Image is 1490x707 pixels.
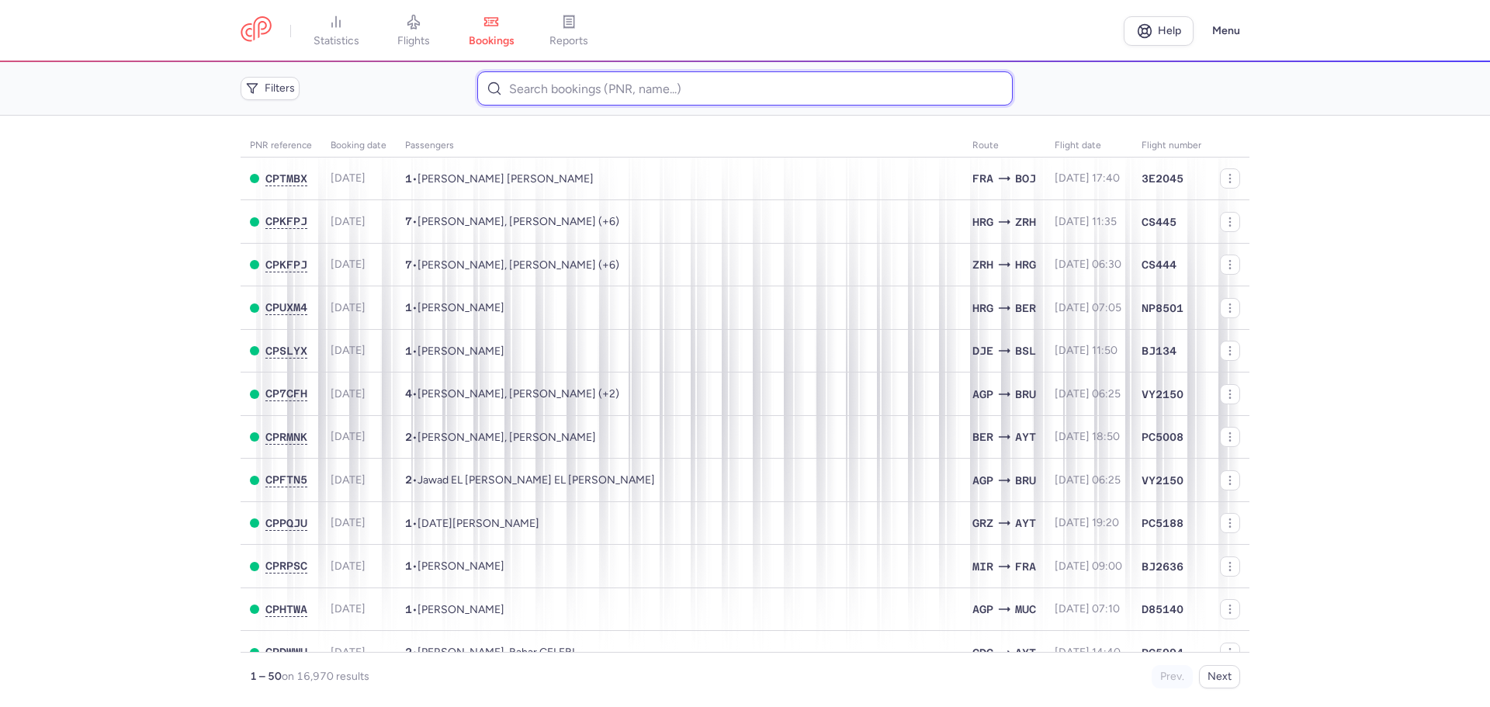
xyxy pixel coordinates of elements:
[331,430,366,443] span: [DATE]
[265,560,307,573] button: CPRPSC
[331,301,366,314] span: [DATE]
[452,14,530,48] a: bookings
[265,345,307,357] span: CPSLYX
[1142,171,1183,186] span: 3E2045
[405,646,412,658] span: 2
[250,670,282,683] strong: 1 – 50
[265,473,307,486] span: CPFTN5
[418,431,596,444] span: Stepan ABRAMOV, Anna ABRAMOVA
[265,603,307,616] button: CPHTWA
[1055,258,1121,271] span: [DATE] 06:30
[405,560,412,572] span: 1
[265,431,307,444] button: CPRMNK
[1055,172,1120,185] span: [DATE] 17:40
[265,431,307,443] span: CPRMNK
[405,258,412,271] span: 7
[282,670,369,683] span: on 16,970 results
[418,603,504,616] span: Rachid LACHHAB
[1015,558,1036,575] span: FRA
[418,301,504,314] span: Nadjma NOZARI MOGHADAM
[331,172,366,185] span: [DATE]
[972,342,993,359] span: DJE
[972,644,993,661] span: CDG
[972,428,993,445] span: BER
[1015,300,1036,317] span: BER
[265,82,295,95] span: Filters
[1055,430,1120,443] span: [DATE] 18:50
[405,431,412,443] span: 2
[963,134,1045,158] th: Route
[405,603,412,615] span: 1
[1055,516,1119,529] span: [DATE] 19:20
[1199,665,1240,688] button: Next
[405,301,412,314] span: 1
[1055,602,1120,615] span: [DATE] 07:10
[405,301,504,314] span: •
[405,258,619,272] span: •
[375,14,452,48] a: flights
[331,560,366,573] span: [DATE]
[972,170,993,187] span: FRA
[972,386,993,403] span: AGP
[1015,170,1036,187] span: BOJ
[265,646,307,659] button: CPDWWU
[405,215,619,228] span: •
[418,387,619,400] span: Khadija AZDUD, Bilal AARAB, Aya AARAB, Amira AARAB
[405,215,412,227] span: 7
[405,172,412,185] span: 1
[331,344,366,357] span: [DATE]
[1132,134,1211,158] th: Flight number
[418,258,619,272] span: Andreas Johann VETTER, Marlis VETTER, Maria Rita LUTHI, Karma Lhadon GOCHOTSHANG, Patrick VETTER,...
[1152,665,1193,688] button: Prev.
[241,134,321,158] th: PNR reference
[1158,25,1181,36] span: Help
[1015,256,1036,273] span: HRG
[405,517,412,529] span: 1
[265,517,307,529] span: CPPQJU
[1142,300,1183,316] span: NP8501
[1055,301,1121,314] span: [DATE] 07:05
[418,646,575,659] span: Fatma CELEBI, Bahar CELEBI
[1015,601,1036,618] span: MUC
[1015,428,1036,445] span: AYT
[331,516,366,529] span: [DATE]
[265,646,307,658] span: CPDWWU
[265,560,307,572] span: CPRPSC
[477,71,1012,106] input: Search bookings (PNR, name...)
[1055,560,1122,573] span: [DATE] 09:00
[405,172,594,185] span: •
[405,345,412,357] span: 1
[1015,515,1036,532] span: AYT
[1055,215,1117,228] span: [DATE] 11:35
[972,601,993,618] span: AGP
[418,473,655,487] span: Jawad EL BAKALI, Amel EL BAKALI
[396,134,963,158] th: Passengers
[1142,473,1183,488] span: VY2150
[1015,213,1036,230] span: ZRH
[1142,429,1183,445] span: PC5008
[972,472,993,489] span: AGP
[265,517,307,530] button: CPPQJU
[1142,645,1183,660] span: PC5994
[405,387,619,400] span: •
[405,560,504,573] span: •
[405,473,655,487] span: •
[972,213,993,230] span: HRG
[1124,16,1194,46] a: Help
[405,473,412,486] span: 2
[331,473,366,487] span: [DATE]
[241,77,300,100] button: Filters
[265,301,307,314] button: CPUXM4
[1142,257,1176,272] span: CS444
[1015,644,1036,661] span: AYT
[1055,387,1121,400] span: [DATE] 06:25
[265,258,307,271] span: CPKFPJ
[265,258,307,272] button: CPKFPJ
[1015,386,1036,403] span: BRU
[265,172,307,185] button: CPTMBX
[331,258,366,271] span: [DATE]
[972,558,993,575] span: MIR
[331,602,366,615] span: [DATE]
